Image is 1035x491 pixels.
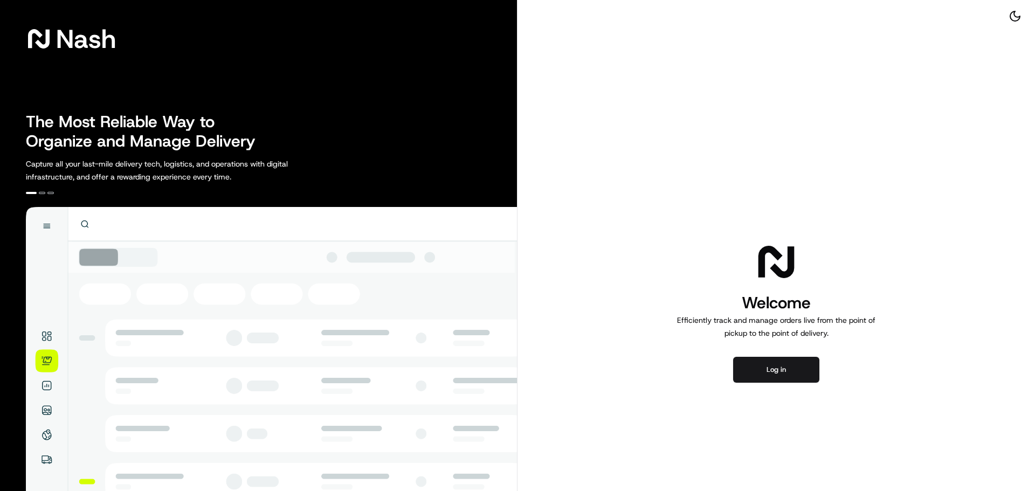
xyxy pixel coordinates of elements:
button: Log in [733,357,819,383]
span: Nash [56,28,116,50]
h2: The Most Reliable Way to Organize and Manage Delivery [26,112,267,151]
p: Capture all your last-mile delivery tech, logistics, and operations with digital infrastructure, ... [26,157,336,183]
h1: Welcome [673,292,880,314]
p: Efficiently track and manage orders live from the point of pickup to the point of delivery. [673,314,880,340]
